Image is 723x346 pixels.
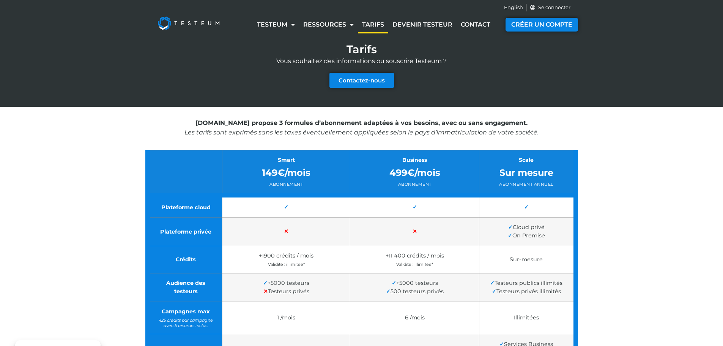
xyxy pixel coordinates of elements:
span: Testeurs publics illimités [490,280,562,286]
span: +5000 testeurs [263,280,309,286]
div: Business [356,156,473,164]
h1: Tarifs [347,44,377,55]
p: Vous souhaitez des informations ou souscrire Testeum ? [145,57,578,66]
a: Testeum [253,16,299,33]
td: Audience des testeurs [148,273,222,302]
nav: Menu [247,16,500,33]
a: Se connecter [529,4,570,11]
div: Abonnement [228,181,345,188]
span: 500 testeurs privés [386,288,444,295]
span: ✕ [263,288,268,295]
div: 499€/mois [356,166,473,180]
span: ✓ [284,204,288,211]
span: ✓ [490,280,495,286]
td: Cloud privé On Premise [479,218,575,246]
a: English [504,4,523,11]
td: Campagnes max [148,302,222,334]
span: ✓ [386,288,391,295]
span: ✓ [392,280,396,286]
span: 425 crédits par campagne avec 5 testeurs inclus. [156,318,216,329]
span: ✓ [263,280,268,286]
span: Validité : illimitée* [228,262,345,267]
div: 149€/mois [228,166,345,180]
span: ✓ [492,288,496,295]
a: Contact [457,16,495,33]
img: Testeum Logo - Application crowdtesting platform [149,8,228,38]
td: Plateforme privée [148,218,222,246]
span: ✓ [524,204,529,211]
span: ✓ [413,204,417,211]
strong: [DOMAIN_NAME] propose 3 formules d’abonnement adaptées à vos besoins, avec ou sans engagement. [195,119,528,126]
span: Testeurs privés illimités [492,288,561,295]
a: Tarifs [358,16,388,33]
span: +1900 crédits / mois [259,253,313,259]
span: Sur-mesure [510,256,543,263]
div: Smart [228,156,345,164]
span: CRÉER UN COMPTE [511,22,572,28]
span: +5000 testeurs [392,280,438,286]
td: 6 /mois [350,302,479,334]
span: +11 400 crédits / mois [386,253,444,259]
span: ✓ [508,224,513,231]
span: Contactez-nous [339,77,385,83]
div: Abonnement [356,181,473,188]
a: Devenir testeur [388,16,457,33]
em: Les tarifs sont exprimés sans les taxes éventuellement appliquées selon le pays d’immatriculation... [184,128,539,136]
td: 1 /mois [222,302,350,334]
td: Plateforme cloud [148,195,222,218]
span: Testeurs privés [263,288,309,295]
div: Abonnement annuel [485,181,568,188]
a: Ressources [299,16,358,33]
span: ✓ [508,232,512,239]
a: CRÉER UN COMPTE [506,18,578,32]
a: Contactez-nous [329,73,394,88]
div: Sur mesure [485,166,568,180]
span: Se connecter [536,4,570,11]
span: ✕ [413,228,417,235]
td: Crédits [148,246,222,273]
div: Scale [485,156,568,164]
span: ✕ [284,228,288,235]
span: Validité : illimitée* [356,262,473,267]
td: Illimitées [479,302,575,334]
